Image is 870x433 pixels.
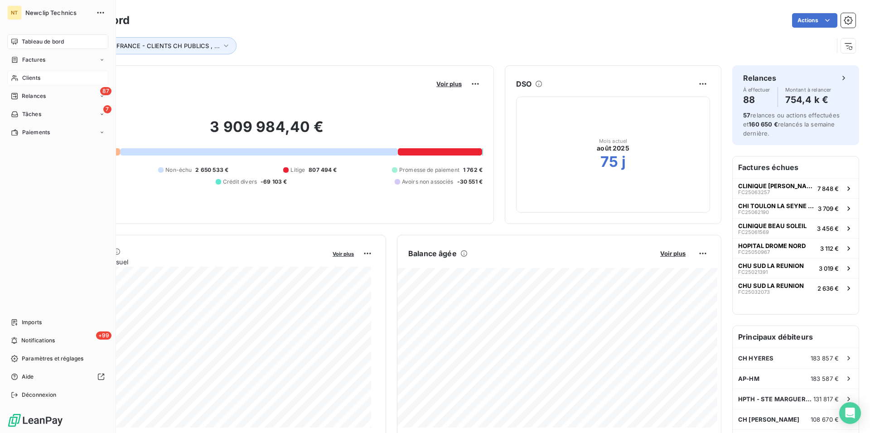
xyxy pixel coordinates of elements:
[103,105,111,113] span: 7
[290,166,305,174] span: Litige
[743,87,770,92] span: À effectuer
[738,395,813,403] span: HPTH - STE MARGUERITE (83) - NE PLU
[749,121,778,128] span: 160 650 €
[660,250,686,257] span: Voir plus
[818,205,839,212] span: 3 709 €
[738,355,773,362] span: CH HYERES
[7,5,22,20] div: NT
[820,245,839,252] span: 3 112 €
[7,71,108,85] a: Clients
[7,370,108,384] a: Aide
[743,112,750,119] span: 57
[738,416,799,423] span: CH [PERSON_NAME]
[85,37,237,54] button: Tags : FRANCE - CLIENTS CH PUBLICS , ...
[7,89,108,103] a: 87Relances
[811,375,839,382] span: 183 587 €
[434,80,464,88] button: Voir plus
[309,166,337,174] span: 807 494 €
[22,355,83,363] span: Paramètres et réglages
[733,258,859,278] button: CHU SUD LA REUNIONFC250213913 019 €
[22,110,41,118] span: Tâches
[738,202,814,209] span: CHI TOULON LA SEYNE SUR MER
[399,166,459,174] span: Promesse de paiement
[738,375,759,382] span: AP-HM
[622,153,626,171] h2: j
[22,92,46,100] span: Relances
[25,9,91,16] span: Newclip Technics
[22,391,57,399] span: Déconnexion
[516,78,532,89] h6: DSO
[817,225,839,232] span: 3 456 €
[457,178,483,186] span: -30 551 €
[7,53,108,67] a: Factures
[436,80,462,88] span: Voir plus
[7,315,108,330] a: Imports
[811,416,839,423] span: 108 670 €
[733,238,859,258] button: HOPITAL DROME NORDFC250509673 112 €
[22,128,50,136] span: Paiements
[600,153,618,171] h2: 75
[22,74,40,82] span: Clients
[165,166,192,174] span: Non-échu
[402,178,454,186] span: Avoirs non associés
[7,125,108,140] a: Paiements
[819,265,839,272] span: 3 019 €
[22,373,34,381] span: Aide
[330,249,357,258] button: Voir plus
[333,251,354,257] span: Voir plus
[733,218,859,238] button: CLINIQUE BEAU SOLEILFC250615693 456 €
[743,92,770,107] h4: 88
[100,87,111,95] span: 87
[733,326,859,348] h6: Principaux débiteurs
[738,289,770,295] span: FC25032073
[813,395,839,403] span: 131 817 €
[733,198,859,218] button: CHI TOULON LA SEYNE SUR MERFC250621903 709 €
[738,242,806,249] span: HOPITAL DROME NORD
[738,269,768,275] span: FC25021391
[7,107,108,122] a: 7Tâches
[22,56,45,64] span: Factures
[21,336,55,345] span: Notifications
[811,355,839,362] span: 183 857 €
[738,282,804,289] span: CHU SUD LA REUNION
[657,249,688,258] button: Voir plus
[743,73,776,83] h6: Relances
[817,285,839,292] span: 2 636 €
[738,222,807,229] span: CLINIQUE BEAU SOLEIL
[792,13,837,28] button: Actions
[738,262,804,269] span: CHU SUD LA REUNION
[738,209,769,215] span: FC25062190
[738,182,814,190] span: CLINIQUE [PERSON_NAME]
[733,278,859,298] button: CHU SUD LA REUNIONFC250320732 636 €
[7,34,108,49] a: Tableau de bord
[817,185,839,192] span: 7 848 €
[195,166,228,174] span: 2 650 533 €
[261,178,287,186] span: -69 103 €
[22,318,42,326] span: Imports
[785,92,831,107] h4: 754,4 k €
[738,229,769,235] span: FC25061569
[738,190,770,195] span: FC25063257
[463,166,483,174] span: 1 762 €
[733,178,859,198] button: CLINIQUE [PERSON_NAME]FC250632577 848 €
[408,248,457,259] h6: Balance âgée
[743,112,840,137] span: relances ou actions effectuées et relancés la semaine dernière.
[597,144,629,153] span: août 2025
[96,331,111,340] span: +99
[839,402,861,424] div: Open Intercom Messenger
[51,257,326,267] span: Chiffre d'affaires mensuel
[51,118,483,145] h2: 3 909 984,40 €
[733,156,859,178] h6: Factures échues
[98,42,220,49] span: Tags : FRANCE - CLIENTS CH PUBLICS , ...
[738,249,770,255] span: FC25050967
[223,178,257,186] span: Crédit divers
[7,351,108,366] a: Paramètres et réglages
[7,413,63,428] img: Logo LeanPay
[599,138,628,144] span: Mois actuel
[22,38,64,46] span: Tableau de bord
[785,87,831,92] span: Montant à relancer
